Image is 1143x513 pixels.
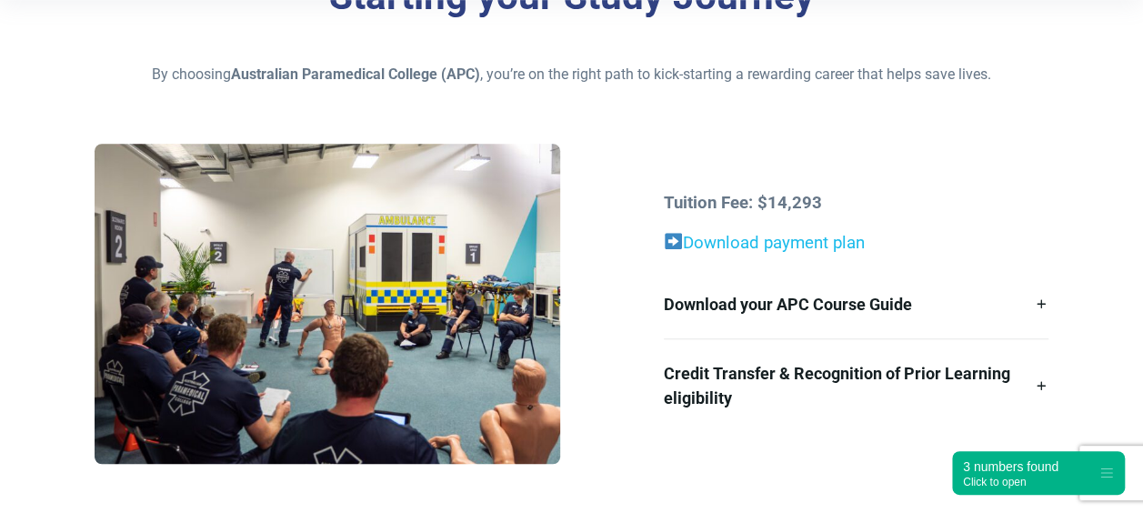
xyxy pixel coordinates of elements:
[665,233,682,250] img: ➡️
[683,233,865,253] a: Download payment plan
[664,270,1048,338] a: Download your APC Course Guide
[664,339,1048,432] a: Credit Transfer & Recognition of Prior Learning eligibility
[664,193,822,213] strong: Tuition Fee: $14,293
[231,65,480,83] strong: Australian Paramedical College (APC)
[95,64,1048,85] p: By choosing , you’re on the right path to kick-starting a rewarding career that helps save lives.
